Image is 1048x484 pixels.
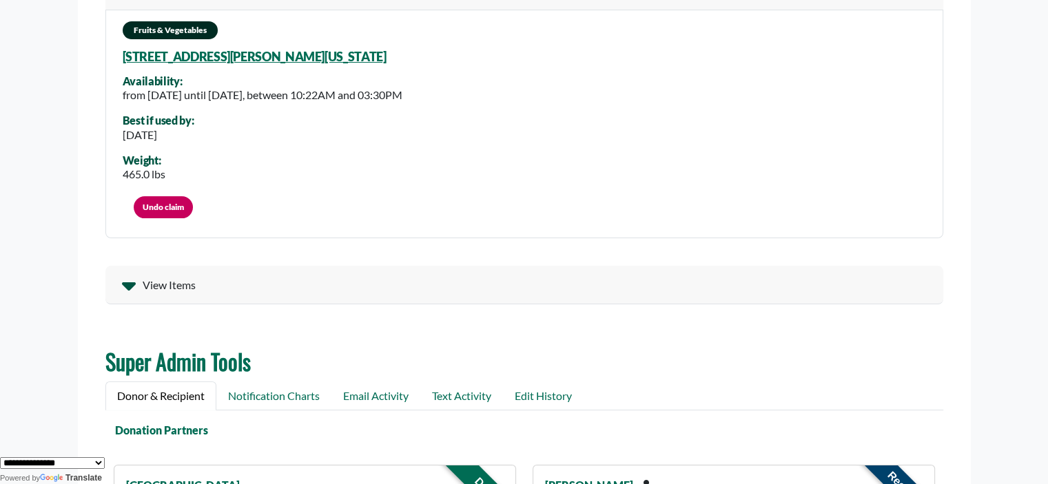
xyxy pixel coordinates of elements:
[123,75,402,87] div: Availability:
[420,381,503,410] a: Text Activity
[143,277,196,293] span: View Items
[123,114,194,127] div: Best if used by:
[331,381,420,410] a: Email Activity
[134,196,193,218] a: Undo claim
[97,422,935,439] div: Donation Partners
[503,381,584,410] a: Edit History
[123,154,165,167] div: Weight:
[40,473,102,483] a: Translate
[123,49,387,64] a: [STREET_ADDRESS][PERSON_NAME][US_STATE]
[216,381,331,410] a: Notification Charts
[123,166,165,182] div: 465.0 lbs
[105,381,216,410] a: Donor & Recipient
[40,474,65,483] img: Google Translate
[105,348,943,375] h2: Super Admin Tools
[123,21,218,39] span: Fruits & Vegetables
[123,127,194,143] div: [DATE]
[123,87,402,103] div: from [DATE] until [DATE], between 10:22AM and 03:30PM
